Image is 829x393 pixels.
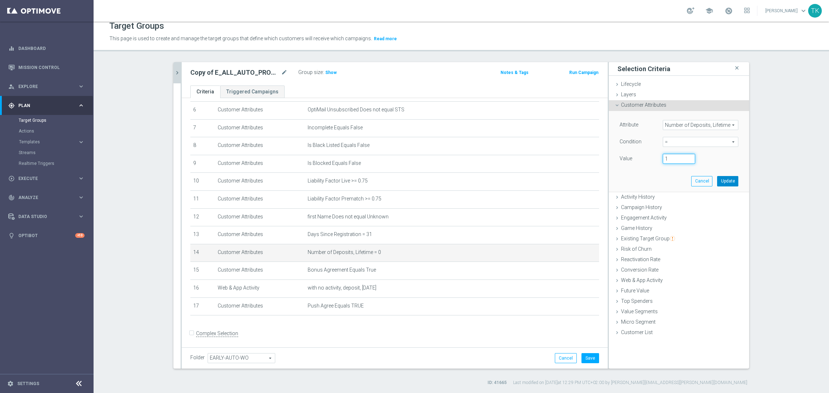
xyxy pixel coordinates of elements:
button: chevron_right [173,62,181,83]
button: gps_fixed Plan keyboard_arrow_right [8,103,85,108]
a: Triggered Campaigns [220,85,285,98]
h3: Selection Criteria [617,65,670,73]
span: Customer Attributes [621,102,666,108]
button: lightbulb Optibot +10 [8,233,85,239]
label: Complex Selection [196,330,238,337]
h2: Copy of E_ALL_AUTO_PRODUCT_WO 1DEPO EXT_DAILY [190,68,280,77]
span: Liability Factor Prematch >= 0.75 [308,196,381,202]
td: 11 [190,190,215,208]
td: 15 [190,262,215,280]
div: Streams [19,147,93,158]
span: Analyze [18,195,78,200]
button: Data Studio keyboard_arrow_right [8,214,85,219]
span: keyboard_arrow_down [799,7,807,15]
button: equalizer Dashboard [8,46,85,51]
span: Customer List [621,329,653,335]
span: Top Spenders [621,298,653,304]
div: +10 [75,233,85,238]
button: track_changes Analyze keyboard_arrow_right [8,195,85,200]
span: Execute [18,176,78,181]
span: Data Studio [18,214,78,219]
i: equalizer [8,45,15,52]
label: Group size [298,69,323,75]
span: Plan [18,103,78,108]
span: first Name Does not equal Unknown [308,214,389,220]
td: 7 [190,119,215,137]
div: Templates [19,137,93,147]
div: TK [808,4,822,18]
span: Web & App Activity [621,277,663,283]
i: keyboard_arrow_right [78,102,85,109]
label: ID: 41665 [488,380,507,386]
a: Dashboard [18,39,85,58]
td: Customer Attributes [215,155,305,173]
label: Value [620,155,632,162]
label: Last modified on [DATE] at 12:29 PM UTC+02:00 by [PERSON_NAME][EMAIL_ADDRESS][PERSON_NAME][DOMAIN... [513,380,747,386]
span: Future Value [621,288,649,293]
span: Micro Segment [621,319,656,325]
div: Templates [19,140,78,144]
td: Customer Attributes [215,137,305,155]
i: keyboard_arrow_right [78,83,85,90]
button: Cancel [691,176,712,186]
div: Optibot [8,226,85,245]
span: Incomplete Equals False [308,125,363,131]
i: chevron_right [174,69,181,76]
span: Templates [19,140,71,144]
span: Campaign History [621,204,662,210]
i: keyboard_arrow_right [78,139,85,145]
button: Cancel [555,353,577,363]
span: OptiMail Unsubscribed Does not equal STS [308,107,404,113]
button: person_search Explore keyboard_arrow_right [8,84,85,89]
td: 17 [190,297,215,315]
div: Explore [8,83,78,90]
td: Customer Attributes [215,119,305,137]
h1: Target Groups [109,21,164,31]
span: Reactivation Rate [621,256,660,262]
td: Customer Attributes [215,173,305,191]
div: Mission Control [8,58,85,77]
a: Optibot [18,226,75,245]
i: mode_edit [281,68,287,77]
a: [PERSON_NAME]keyboard_arrow_down [765,5,808,16]
span: Is Blocked Equals False [308,160,361,166]
td: 16 [190,279,215,297]
td: Customer Attributes [215,190,305,208]
a: Realtime Triggers [19,161,75,166]
td: 10 [190,173,215,191]
div: Execute [8,175,78,182]
td: Web & App Activity [215,279,305,297]
td: 13 [190,226,215,244]
label: : [323,69,324,75]
span: Layers [621,92,636,97]
td: Customer Attributes [215,101,305,119]
i: play_circle_outline [8,175,15,182]
td: 14 [190,244,215,262]
div: Templates keyboard_arrow_right [19,139,85,145]
div: Realtime Triggers [19,158,93,169]
span: Existing Target Group [621,236,675,241]
lable: Attribute [620,122,638,128]
div: Actions [19,126,93,137]
span: Risk of Churn [621,246,652,252]
td: Customer Attributes [215,297,305,315]
a: Settings [17,382,39,386]
button: Mission Control [8,65,85,70]
div: Data Studio [8,213,78,220]
span: This page is used to create and manage the target groups that define which customers will receive... [109,36,372,41]
span: Push Agree Equals TRUE [308,303,364,309]
button: Read more [373,35,398,43]
i: person_search [8,83,15,90]
span: Value Segments [621,309,658,314]
div: play_circle_outline Execute keyboard_arrow_right [8,176,85,181]
i: gps_fixed [8,102,15,109]
a: Target Groups [19,117,75,123]
label: Folder [190,355,205,361]
span: Engagement Activity [621,215,667,221]
i: keyboard_arrow_right [78,213,85,220]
